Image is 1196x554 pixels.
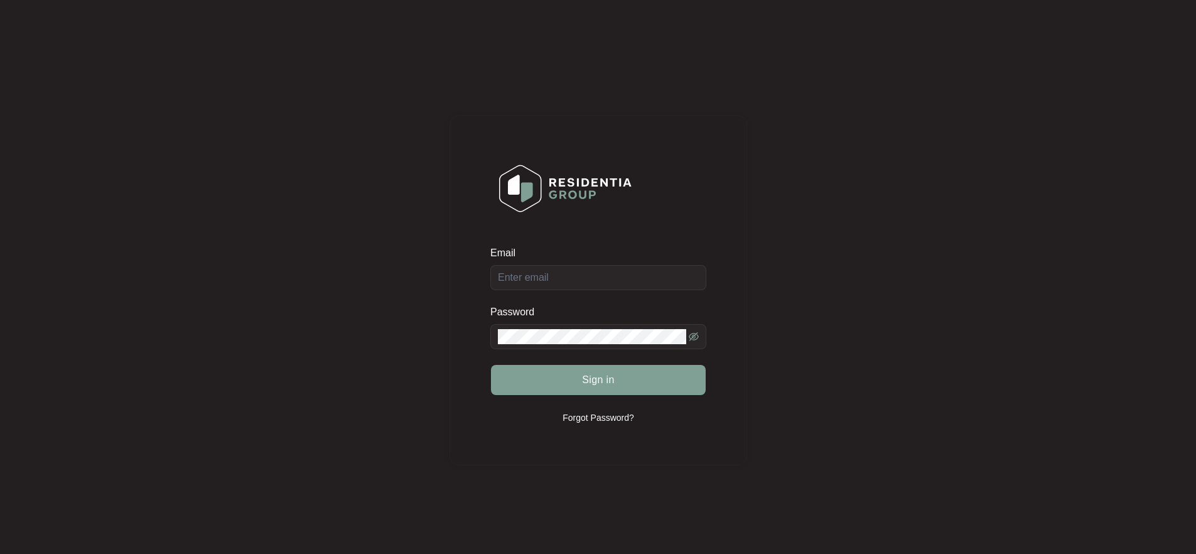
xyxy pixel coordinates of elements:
img: Login Logo [491,156,640,220]
span: Sign in [582,372,615,388]
label: Password [490,306,544,318]
input: Password [498,329,686,344]
button: Sign in [491,365,706,395]
input: Email [490,265,706,290]
label: Email [490,247,524,259]
p: Forgot Password? [563,411,634,424]
span: eye-invisible [689,332,699,342]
